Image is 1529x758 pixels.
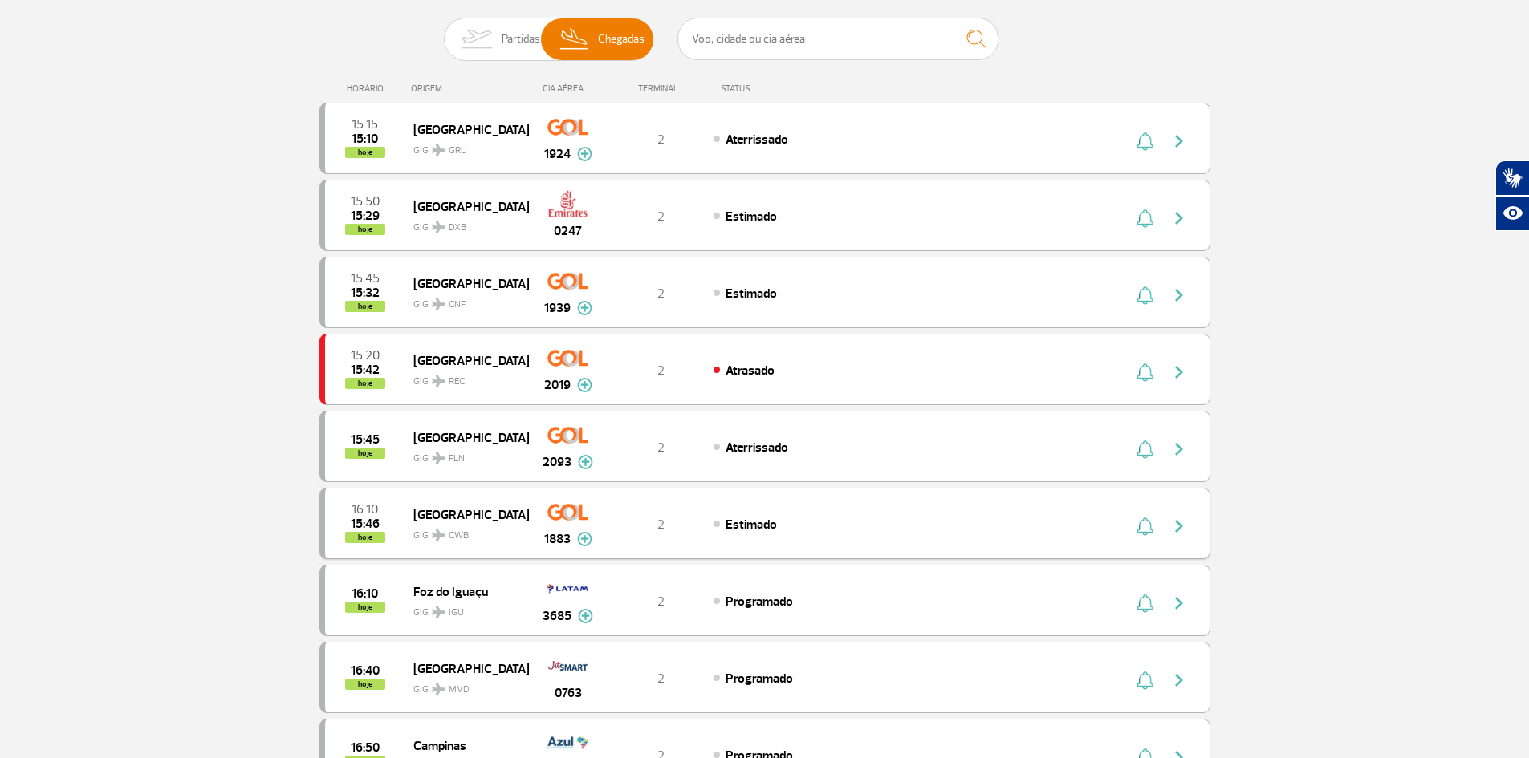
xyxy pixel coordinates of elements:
[726,286,777,302] span: Estimado
[413,735,516,756] span: Campinas
[413,212,516,235] span: GIG
[449,144,467,158] span: GRU
[432,683,445,695] img: destiny_airplane.svg
[555,683,582,703] span: 0763
[657,286,665,302] span: 2
[1495,160,1529,231] div: Plugin de acessibilidade da Hand Talk.
[1495,196,1529,231] button: Abrir recursos assistivos.
[345,378,385,389] span: hoje
[345,301,385,312] span: hoje
[551,18,599,60] img: slider-desembarque
[726,671,793,687] span: Programado
[726,132,788,148] span: Aterrissado
[449,606,464,620] span: IGU
[432,375,445,387] img: destiny_airplane.svg
[345,532,385,543] span: hoje
[345,679,385,690] span: hoje
[578,455,593,469] img: mais-info-painel-voo.svg
[449,375,465,389] span: REC
[413,581,516,602] span: Foz do Iguaçu
[351,350,380,361] span: 2025-09-27 15:20:00
[1169,132,1189,151] img: seta-direita-painel-voo.svg
[413,674,516,697] span: GIG
[1169,209,1189,228] img: seta-direita-painel-voo.svg
[413,119,516,140] span: [GEOGRAPHIC_DATA]
[432,144,445,156] img: destiny_airplane.svg
[352,504,378,515] span: 2025-09-27 16:10:00
[726,363,775,379] span: Atrasado
[413,520,516,543] span: GIG
[1169,517,1189,536] img: seta-direita-painel-voo.svg
[449,529,469,543] span: CWB
[324,83,412,94] div: HORÁRIO
[543,452,571,472] span: 2093
[413,135,516,158] span: GIG
[1137,517,1153,536] img: sino-painel-voo.svg
[352,133,378,144] span: 2025-09-27 15:10:26
[577,532,592,546] img: mais-info-painel-voo.svg
[528,83,608,94] div: CIA AÉREA
[544,529,571,549] span: 1883
[351,273,380,284] span: 2025-09-27 15:45:00
[432,606,445,618] img: destiny_airplane.svg
[432,298,445,310] img: destiny_airplane.svg
[544,144,571,164] span: 1924
[608,83,713,94] div: TERMINAL
[413,273,516,294] span: [GEOGRAPHIC_DATA]
[726,440,788,456] span: Aterrissado
[351,210,380,221] span: 2025-09-27 15:29:00
[578,609,593,623] img: mais-info-painel-voo.svg
[432,221,445,233] img: destiny_airplane.svg
[1169,671,1189,690] img: seta-direita-painel-voo.svg
[449,452,465,466] span: FLN
[657,132,665,148] span: 2
[1137,440,1153,459] img: sino-painel-voo.svg
[413,196,516,217] span: [GEOGRAPHIC_DATA]
[413,504,516,525] span: [GEOGRAPHIC_DATA]
[1137,209,1153,228] img: sino-painel-voo.svg
[677,18,998,60] input: Voo, cidade ou cia aérea
[411,83,528,94] div: ORIGEM
[352,119,378,130] span: 2025-09-27 15:15:00
[544,298,571,318] span: 1939
[657,440,665,456] span: 2
[449,298,466,312] span: CNF
[502,18,540,60] span: Partidas
[413,658,516,679] span: [GEOGRAPHIC_DATA]
[1137,594,1153,613] img: sino-painel-voo.svg
[657,209,665,225] span: 2
[1169,286,1189,305] img: seta-direita-painel-voo.svg
[598,18,645,60] span: Chegadas
[543,606,571,626] span: 3685
[351,665,380,676] span: 2025-09-27 16:40:00
[449,683,470,697] span: MVD
[351,434,380,445] span: 2025-09-27 15:45:00
[1495,160,1529,196] button: Abrir tradutor de língua de sinais.
[413,427,516,448] span: [GEOGRAPHIC_DATA]
[1169,363,1189,382] img: seta-direita-painel-voo.svg
[1137,363,1153,382] img: sino-painel-voo.svg
[432,529,445,541] img: destiny_airplane.svg
[345,448,385,459] span: hoje
[413,597,516,620] span: GIG
[413,366,516,389] span: GIG
[544,375,571,395] span: 2019
[432,452,445,464] img: destiny_airplane.svg
[657,671,665,687] span: 2
[1137,671,1153,690] img: sino-painel-voo.svg
[449,221,466,235] span: DXB
[1169,594,1189,613] img: seta-direita-painel-voo.svg
[451,18,502,60] img: slider-embarque
[726,594,793,610] span: Programado
[351,742,380,753] span: 2025-09-27 16:50:00
[351,287,380,298] span: 2025-09-27 15:32:00
[713,83,844,94] div: STATUS
[345,147,385,158] span: hoje
[345,602,385,613] span: hoje
[577,147,592,161] img: mais-info-painel-voo.svg
[657,363,665,379] span: 2
[352,588,378,599] span: 2025-09-27 16:10:00
[1137,132,1153,151] img: sino-painel-voo.svg
[351,364,380,375] span: 2025-09-27 15:42:00
[726,209,777,225] span: Estimado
